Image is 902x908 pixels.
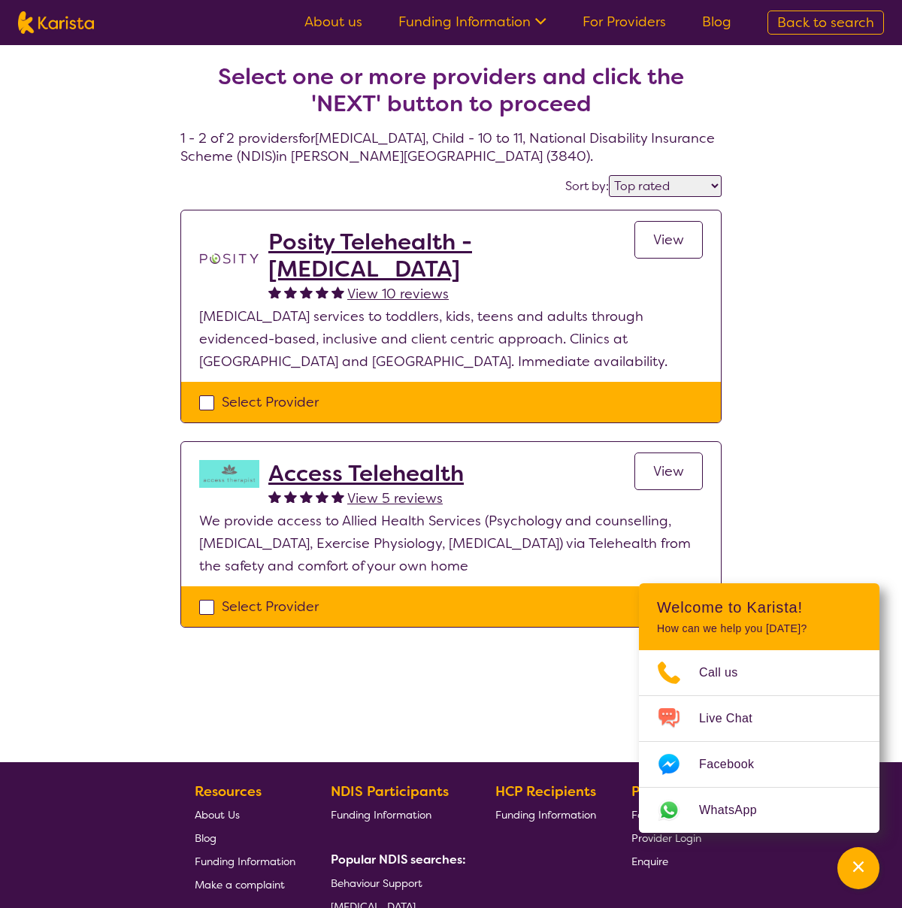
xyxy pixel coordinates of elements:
a: Back to search [767,11,884,35]
img: fullstar [331,490,344,503]
a: Provider Login [631,826,701,849]
span: View [653,462,684,480]
span: View 10 reviews [347,285,449,303]
a: Blog [702,13,731,31]
h2: Select one or more providers and click the 'NEXT' button to proceed [198,63,704,117]
a: About us [304,13,362,31]
a: Web link opens in a new tab. [639,788,879,833]
a: Access Telehealth [268,460,464,487]
span: Back to search [777,14,874,32]
a: Funding Information [398,13,546,31]
a: View [634,452,703,490]
img: t1bslo80pcylnzwjhndq.png [199,229,259,289]
a: Funding Information [495,803,596,826]
img: fullstar [316,286,328,298]
img: fullstar [268,286,281,298]
span: Live Chat [699,707,770,730]
span: About Us [195,808,240,822]
span: Enquire [631,855,668,868]
img: fullstar [300,286,313,298]
a: About Us [195,803,295,826]
a: For Providers [583,13,666,31]
a: Make a complaint [195,873,295,896]
h2: Welcome to Karista! [657,598,861,616]
span: Blog [195,831,216,845]
img: fullstar [268,490,281,503]
a: View 10 reviews [347,283,449,305]
img: Karista logo [18,11,94,34]
img: fullstar [316,490,328,503]
img: hzy3j6chfzohyvwdpojv.png [199,460,259,488]
a: Funding Information [331,803,460,826]
a: For Providers [631,803,701,826]
b: Providers [631,782,693,801]
div: Channel Menu [639,583,879,833]
span: For Providers [631,808,695,822]
span: Facebook [699,753,772,776]
span: Funding Information [331,808,431,822]
span: Funding Information [195,855,295,868]
b: NDIS Participants [331,782,449,801]
span: View [653,231,684,249]
ul: Choose channel [639,650,879,833]
a: View 5 reviews [347,487,443,510]
b: HCP Recipients [495,782,596,801]
a: Behaviour Support [331,871,460,894]
span: WhatsApp [699,799,775,822]
img: fullstar [331,286,344,298]
b: Resources [195,782,262,801]
a: View [634,221,703,259]
b: Popular NDIS searches: [331,852,466,867]
span: View 5 reviews [347,489,443,507]
a: Posity Telehealth - [MEDICAL_DATA] [268,229,634,283]
h4: 1 - 2 of 2 providers for [MEDICAL_DATA] , Child - 10 to 11 , National Disability Insurance Scheme... [180,27,722,165]
span: Make a complaint [195,878,285,891]
button: Channel Menu [837,847,879,889]
label: Sort by: [565,178,609,194]
p: How can we help you [DATE]? [657,622,861,635]
span: Behaviour Support [331,876,422,890]
img: fullstar [284,490,297,503]
a: Enquire [631,849,701,873]
span: Funding Information [495,808,596,822]
img: fullstar [300,490,313,503]
span: Call us [699,661,756,684]
p: We provide access to Allied Health Services (Psychology and counselling, [MEDICAL_DATA], Exercise... [199,510,703,577]
span: Provider Login [631,831,701,845]
p: [MEDICAL_DATA] services to toddlers, kids, teens and adults through evidenced-based, inclusive an... [199,305,703,373]
a: Funding Information [195,849,295,873]
img: fullstar [284,286,297,298]
a: Blog [195,826,295,849]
